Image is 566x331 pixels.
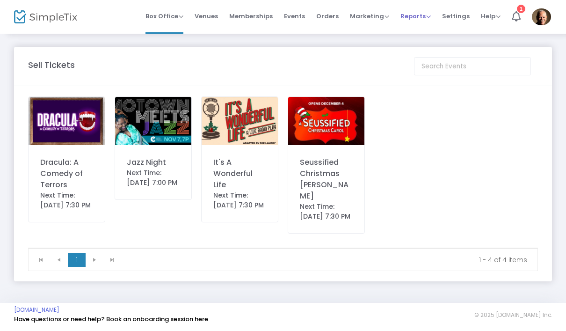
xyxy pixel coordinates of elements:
[127,168,180,188] div: Next Time: [DATE] 7:00 PM
[288,97,364,145] img: IMG0031.jpeg
[40,191,93,210] div: Next Time: [DATE] 7:30 PM
[28,59,75,71] m-panel-title: Sell Tickets
[474,311,552,319] span: © 2025 [DOMAIN_NAME] Inc.
[202,97,278,145] img: 638914806454820107IMG0205.jpeg
[400,12,431,21] span: Reports
[300,157,353,202] div: Seussified Christmas [PERSON_NAME]
[316,4,339,28] span: Orders
[115,97,191,145] img: 638927006381197525IMG0803.png
[213,157,266,191] div: It's A Wonderful Life
[229,4,273,28] span: Memberships
[481,12,501,21] span: Help
[300,202,353,221] div: Next Time: [DATE] 7:30 PM
[213,191,266,210] div: Next Time: [DATE] 7:30 PM
[29,97,105,145] img: IMG8342.jpeg
[284,4,305,28] span: Events
[517,5,525,13] div: 1
[128,255,527,265] kendo-pager-info: 1 - 4 of 4 items
[442,4,470,28] span: Settings
[127,157,180,168] div: Jazz Night
[195,4,218,28] span: Venues
[350,12,389,21] span: Marketing
[145,12,183,21] span: Box Office
[414,57,531,75] input: Search Events
[40,157,93,191] div: Dracula: A Comedy of Terrors
[14,315,208,324] a: Have questions or need help? Book an onboarding session here
[14,306,59,314] a: [DOMAIN_NAME]
[68,253,86,267] span: Page 1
